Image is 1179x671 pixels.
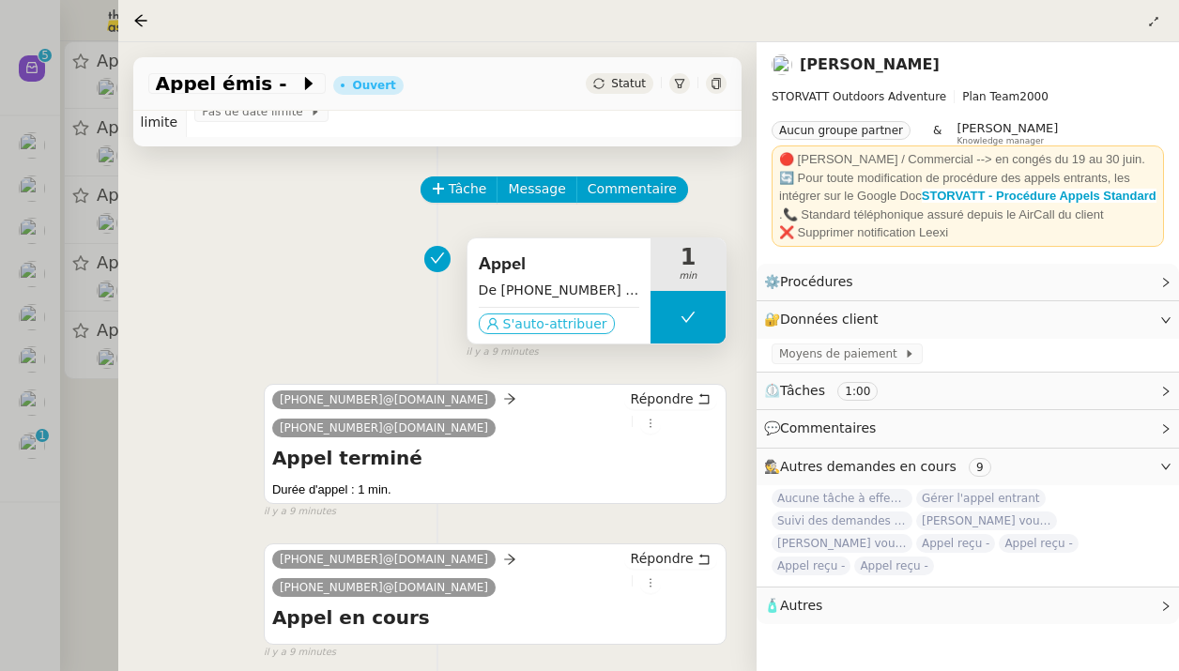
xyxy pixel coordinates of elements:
[280,553,488,566] span: [PHONE_NUMBER]@[DOMAIN_NAME]
[479,313,615,334] button: S'auto-attribuer
[757,587,1179,624] div: 🧴Autres
[764,598,822,613] span: 🧴
[962,90,1019,103] span: Plan Team
[757,410,1179,447] div: 💬Commentaires
[772,557,850,575] span: Appel reçu -
[421,176,498,203] button: Tâche
[780,598,822,613] span: Autres
[352,80,395,91] div: Ouvert
[800,55,940,73] a: [PERSON_NAME]
[497,176,576,203] button: Message
[957,121,1058,145] app-user-label: Knowledge manager
[933,121,942,145] span: &
[264,645,336,661] span: il y a 9 minutes
[779,344,904,363] span: Moyens de paiement
[764,271,862,293] span: ⚙️
[624,389,717,409] button: Répondre
[779,223,1156,242] div: ❌ Supprimer notification Leexi
[479,251,639,279] span: Appel
[916,489,1046,508] span: Gérer l'appel entrant
[133,85,187,137] td: Date limite
[757,449,1179,485] div: 🕵️Autres demandes en cours 9
[651,246,726,268] span: 1
[272,445,718,471] h4: Appel terminé
[757,301,1179,338] div: 🔐Données client
[780,274,853,289] span: Procédures
[757,373,1179,409] div: ⏲️Tâches 1:00
[651,268,726,284] span: min
[772,489,912,508] span: Aucune tâche à effectuer
[780,383,825,398] span: Tâches
[969,458,991,477] nz-tag: 9
[957,136,1044,146] span: Knowledge manager
[772,54,792,75] img: users%2FRcIDm4Xn1TPHYwgLThSv8RQYtaM2%2Favatar%2F95761f7a-40c3-4bb5-878d-fe785e6f95b2
[779,150,1156,169] div: 🔴 [PERSON_NAME] / Commercial --> en congés du 19 au 30 juin.
[631,549,694,568] span: Répondre
[764,420,884,435] span: 💬
[264,504,336,520] span: il y a 9 minutes
[772,90,946,103] span: STORVATT Outdoors Adventure
[280,581,488,594] span: [PHONE_NUMBER]@[DOMAIN_NAME]
[272,604,718,631] h4: Appel en cours
[508,178,565,200] span: Message
[631,389,694,408] span: Répondre
[611,77,646,90] span: Statut
[772,511,912,530] span: Suivi des demandes / procédures en cours Storvatt - Client [PERSON_NAME] [PERSON_NAME]
[202,102,310,121] span: Pas de date limite
[772,534,912,553] span: [PERSON_NAME] vous a mentionné sur le ticket [##3519##] GINIBRIERE [PERSON_NAME]
[957,121,1058,135] span: [PERSON_NAME]
[449,178,487,200] span: Tâche
[280,393,488,406] span: [PHONE_NUMBER]@[DOMAIN_NAME]
[576,176,688,203] button: Commentaire
[779,206,1156,224] div: .📞 Standard téléphonique assuré depuis le AirCall du client
[624,548,717,569] button: Répondre
[780,459,957,474] span: Autres demandes en cours
[764,459,999,474] span: 🕵️
[280,421,488,435] span: [PHONE_NUMBER]@[DOMAIN_NAME]
[779,169,1156,206] div: 🔄 Pour toute modification de procédure des appels entrants, les intégrer sur le Google Doc
[916,511,1057,530] span: [PERSON_NAME] vous a mentionné sur le ticket [##3514##] PHYDROLEC POUISY
[999,534,1078,553] span: Appel reçu -
[272,482,391,496] span: Durée d'appel : 1 min.
[772,121,911,140] nz-tag: Aucun groupe partner
[757,264,1179,300] div: ⚙️Procédures
[780,420,876,435] span: Commentaires
[1019,90,1049,103] span: 2000
[156,74,300,93] span: Appel émis -
[764,309,886,330] span: 🔐
[503,314,607,333] span: S'auto-attribuer
[837,382,878,401] nz-tag: 1:00
[780,312,879,327] span: Données client
[854,557,933,575] span: Appel reçu -
[764,383,894,398] span: ⏲️
[922,189,1156,203] a: STORVATT - Procédure Appels Standard
[467,344,539,360] span: il y a 9 minutes
[588,178,677,200] span: Commentaire
[479,280,639,301] span: De [PHONE_NUMBER] à [PHONE_NUMBER]
[916,534,995,553] span: Appel reçu -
